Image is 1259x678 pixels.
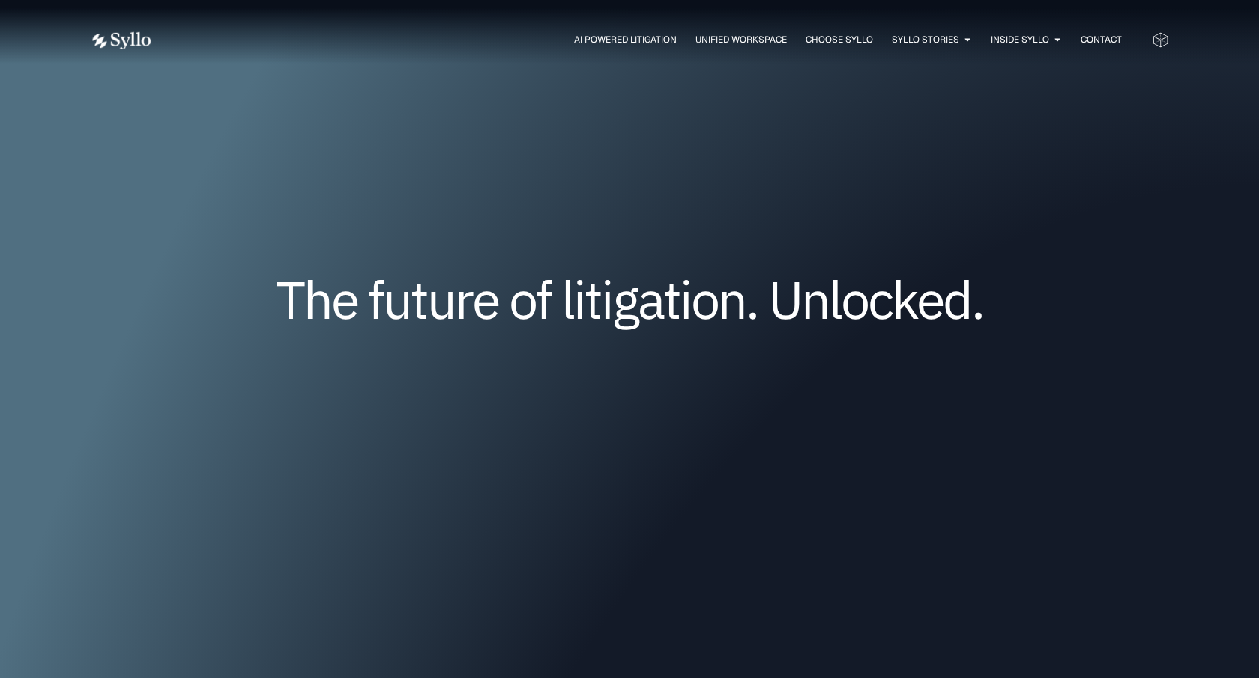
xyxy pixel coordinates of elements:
nav: Menu [181,33,1122,47]
div: Menu Toggle [181,33,1122,47]
a: Choose Syllo [806,33,873,46]
a: Contact [1081,33,1122,46]
a: AI Powered Litigation [574,33,677,46]
a: Syllo Stories [892,33,959,46]
img: white logo [90,31,151,50]
a: Unified Workspace [695,33,787,46]
a: Inside Syllo [991,33,1049,46]
h1: The future of litigation. Unlocked. [180,274,1079,324]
